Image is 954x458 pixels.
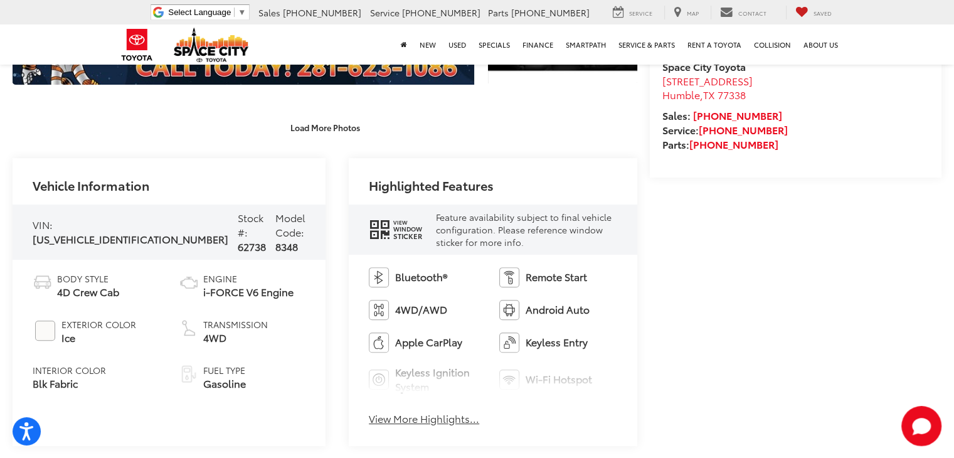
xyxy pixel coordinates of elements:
a: Collision [748,24,797,65]
a: Finance [516,24,559,65]
span: Interior Color [33,364,106,376]
a: Home [395,24,413,65]
span: Exterior Color [61,318,136,331]
a: My Saved Vehicles [786,6,841,19]
span: View [393,219,421,226]
span: 4WD/AWD [395,302,447,317]
a: Service [603,6,662,19]
span: 77338 [718,87,746,102]
span: ▼ [238,8,246,17]
span: Map [687,9,699,17]
span: Gasoline [203,376,246,391]
strong: Space City Toyota [662,59,746,73]
span: [PHONE_NUMBER] [402,6,480,19]
a: Contact [711,6,776,19]
span: 62738 [238,239,266,253]
h2: Vehicle Information [33,178,149,192]
span: Body Style [57,272,119,285]
span: VIN: [33,217,53,232]
img: Keyless Entry [499,333,519,353]
span: Bluetooth® [395,270,447,284]
a: [PHONE_NUMBER] [689,137,778,151]
span: Saved [814,9,832,17]
span: Remote Start [526,270,587,284]
span: 4WD [203,331,268,345]
h2: Highlighted Features [369,178,494,192]
span: Apple CarPlay [395,335,462,349]
span: 8348 [275,239,298,253]
span: Model Code: [275,210,305,239]
svg: Start Chat [901,406,941,446]
span: i-FORCE V6 Engine [203,285,294,299]
span: Humble [662,87,700,102]
a: Specials [472,24,516,65]
span: Ice [61,331,136,345]
a: About Us [797,24,844,65]
span: [STREET_ADDRESS] [662,73,753,88]
span: Engine [203,272,294,285]
a: Service & Parts [612,24,681,65]
a: SmartPath [559,24,612,65]
span: TX [703,87,715,102]
span: #FBFAF8 [35,321,55,341]
img: Space City Toyota [174,28,249,62]
span: Select Language [168,8,231,17]
span: Contact [738,9,766,17]
span: Transmission [203,318,268,331]
span: Android Auto [526,302,590,317]
a: New [413,24,442,65]
div: window sticker [369,218,423,240]
span: Service [370,6,400,19]
span: , [662,87,746,102]
button: Load More Photos [282,117,369,139]
img: Apple CarPlay [369,333,389,353]
strong: Service: [662,122,788,137]
span: [US_VEHICLE_IDENTIFICATION_NUMBER] [33,232,228,246]
button: Toggle Chat Window [901,406,941,446]
a: [STREET_ADDRESS] Humble,TX 77338 [662,73,753,102]
span: Service [629,9,652,17]
span: Stock #: [238,210,263,239]
a: Used [442,24,472,65]
span: [PHONE_NUMBER] [283,6,361,19]
span: Sales [258,6,280,19]
a: [PHONE_NUMBER] [699,122,788,137]
a: [PHONE_NUMBER] [693,108,782,122]
img: Toyota [114,24,161,65]
a: Select Language​ [168,8,246,17]
span: Sticker [393,233,421,240]
img: Remote Start [499,267,519,287]
strong: Parts: [662,137,778,151]
span: Keyless Entry [526,335,588,349]
span: Sales: [662,108,691,122]
a: Map [664,6,708,19]
span: Fuel Type [203,364,246,376]
img: Android Auto [499,300,519,320]
span: ​ [234,8,235,17]
a: Rent a Toyota [681,24,748,65]
button: View More Highlights... [369,412,479,426]
span: Window [393,226,421,233]
span: 4D Crew Cab [57,285,119,299]
img: Bluetooth® [369,267,389,287]
img: 4WD/AWD [369,300,389,320]
span: Parts [488,6,509,19]
span: [PHONE_NUMBER] [511,6,590,19]
span: Feature availability subject to final vehicle configuration. Please reference window sticker for ... [435,211,611,248]
span: Blk Fabric [33,376,106,391]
